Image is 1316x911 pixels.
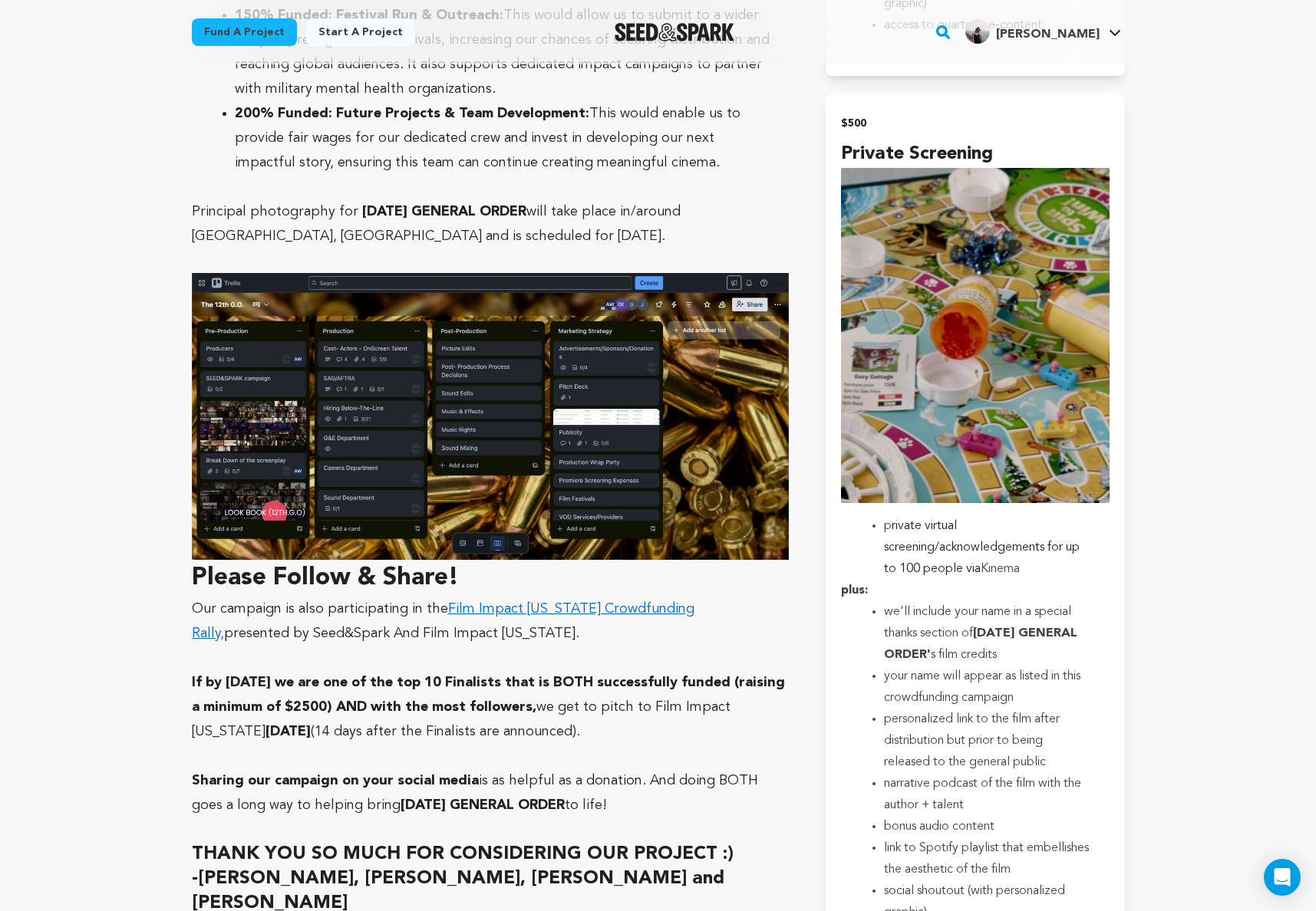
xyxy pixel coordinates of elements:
[192,273,790,560] img: 1749826137-Screen%20Shot%202025-06-13%20at%2010.48.08%20AM.jpg
[884,709,1090,773] li: personalized link to the film after distribution but prior to being released to the general public
[884,627,1077,661] strong: [DATE] GENERAL ORDER'
[192,602,694,640] a: Film Impact [US_STATE] Crowdfunding Rally,
[965,19,990,44] img: 624b74b42a8cf9ca.jpg
[965,19,1100,44] div: ZhiYi Z.'s Profile
[615,23,735,41] a: Seed&Spark Homepage
[192,597,790,646] p: Our campaign is also participating in the presented by Seed&Spark And Film Impact [US_STATE].
[192,842,790,867] h2: THANK YOU SO MUCH FOR CONSIDERING OUR PROJECT :)
[615,23,735,41] img: Seed&Spark Logo Dark Mode
[962,16,1124,48] span: ZhiYi Z.'s Profile
[884,666,1090,709] li: your name will appear as listed in this crowdfunding campaign
[192,768,790,817] p: is as helpful as a donation. And doing BOTH goes a long way to helping bring to life!
[841,140,1109,168] h4: Private Screening
[306,18,415,46] a: Start a project
[235,107,589,120] strong: 200% Funded: Future Projects & Team Development:
[311,725,576,738] span: (14 days after the Finalists are announced)
[192,199,790,248] p: Principal photography for will take place in/around [GEOGRAPHIC_DATA], [GEOGRAPHIC_DATA] and is s...
[235,101,771,175] li: This would enable us to provide fair wages for our dedicated crew and invest in developing our ne...
[884,601,1090,666] li: we'll include your name in a special thanks section of
[192,273,790,597] h1: Please Follow & Share!
[1264,859,1301,896] div: Open Intercom Messenger
[884,837,1090,880] li: link to Spotify playlist that embellishes the aesthetic of the film
[841,113,1109,134] h2: $500
[884,816,1090,837] li: bonus audio content
[981,563,1020,575] a: Kinema
[192,676,785,714] strong: If by [DATE] we are one of the top 10 Finalists that is BOTH successfully funded (raising a minim...
[266,725,311,738] strong: [DATE]
[841,584,868,597] strong: plus:
[962,16,1124,44] a: ZhiYi Z.'s Profile
[192,774,479,788] strong: Sharing our campaign on your social media
[884,773,1090,816] li: narrative podcast of the film with the author + talent
[884,515,1090,580] li: p
[841,168,1109,503] img: incentive
[192,18,297,46] a: Fund a project
[192,670,790,744] p: we get to pitch to Film Impact [US_STATE] .
[996,28,1100,41] span: [PERSON_NAME]
[931,649,997,661] span: s film credits
[884,520,1080,575] span: rivate virtual screening/acknowledgements for up to 100 people via
[362,205,526,219] strong: [DATE] GENERAL ORDER
[401,798,565,812] strong: [DATE] GENERAL ORDER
